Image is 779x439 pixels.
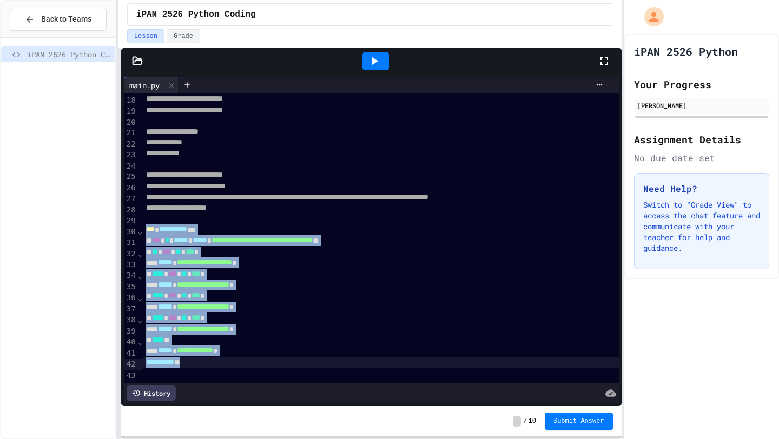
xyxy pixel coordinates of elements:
span: / [523,417,527,425]
div: 40 [124,337,137,348]
p: Switch to "Grade View" to access the chat feature and communicate with your teacher for help and ... [643,199,760,254]
div: [PERSON_NAME] [637,101,766,110]
span: Fold line [137,337,143,346]
span: Fold line [137,249,143,258]
div: 36 [124,292,137,303]
h2: Assignment Details [634,132,769,147]
div: 30 [124,227,137,237]
div: 33 [124,260,137,270]
span: iPAN 2526 Python Coding [27,49,111,60]
span: Back to Teams [41,14,91,25]
div: 23 [124,150,137,161]
span: - [513,416,521,427]
button: Lesson [127,29,164,43]
div: 24 [124,161,137,172]
div: My Account [633,4,666,29]
div: 26 [124,183,137,194]
span: iPAN 2526 Python Coding [136,8,256,21]
div: 22 [124,139,137,150]
div: 25 [124,171,137,182]
div: 38 [124,315,137,325]
span: 10 [529,417,536,425]
div: 28 [124,205,137,216]
span: Submit Answer [553,417,604,425]
h3: Need Help? [643,182,760,195]
div: 37 [124,304,137,315]
h2: Your Progress [634,77,769,92]
button: Submit Answer [545,413,613,430]
div: 43 [124,370,137,381]
div: 39 [124,326,137,337]
div: 19 [124,106,137,117]
span: Fold line [137,316,143,324]
span: Fold line [137,294,143,302]
h1: iPAN 2526 Python [634,44,738,59]
div: 20 [124,117,137,128]
div: 32 [124,249,137,260]
div: No due date set [634,151,769,164]
div: main.py [124,77,179,93]
div: 35 [124,282,137,292]
div: 18 [124,95,137,106]
div: main.py [124,79,165,91]
div: History [127,385,176,401]
div: 42 [124,359,137,370]
div: 34 [124,270,137,281]
div: 27 [124,194,137,204]
button: Back to Teams [10,8,107,31]
div: 31 [124,237,137,248]
button: Grade [167,29,200,43]
span: Fold line [137,227,143,236]
div: 21 [124,128,137,138]
div: 29 [124,216,137,227]
div: 41 [124,348,137,359]
span: Fold line [137,271,143,280]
